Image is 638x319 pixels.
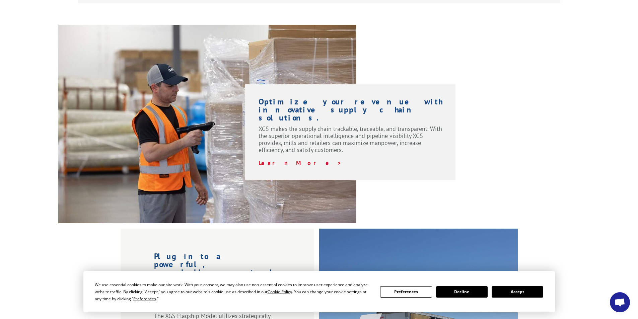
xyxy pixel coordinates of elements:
div: We use essential cookies to make our site work. With your consent, we may also use non-essential ... [95,281,372,302]
a: Learn More > [259,159,342,167]
div: Cookie Consent Prompt [83,271,555,312]
h1: Optimize your revenue with innovative supply chain solutions. [259,98,442,125]
h1: Plug into a powerful, scalable network of assets whenever your business demands it. [154,252,280,312]
button: Preferences [380,286,432,298]
button: Accept [492,286,543,298]
span: Preferences [133,296,156,302]
img: XGS-Photos232 [58,25,356,223]
p: XGS makes the supply chain trackable, traceable, and transparent. With the superior operational i... [259,125,442,159]
div: Open chat [610,292,630,312]
button: Decline [436,286,488,298]
span: Cookie Policy [268,289,292,295]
